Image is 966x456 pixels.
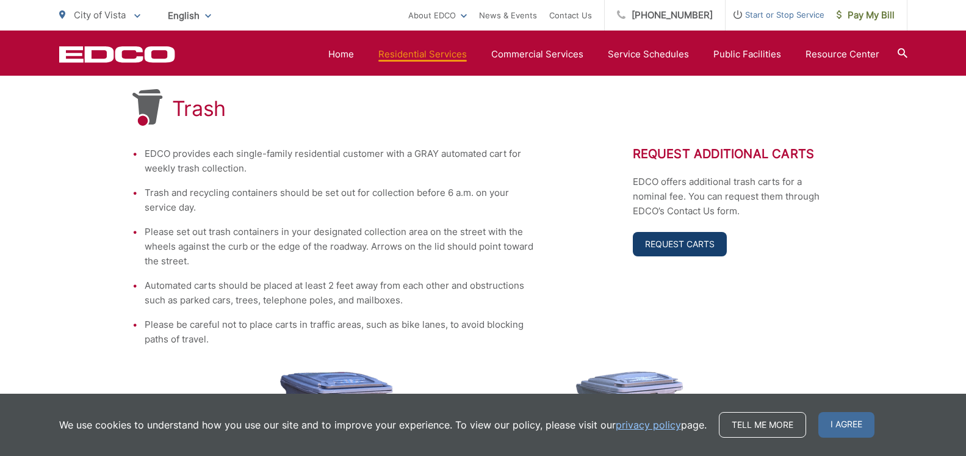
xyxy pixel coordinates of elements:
[479,8,537,23] a: News & Events
[818,412,874,438] span: I agree
[608,47,689,62] a: Service Schedules
[713,47,781,62] a: Public Facilities
[837,8,895,23] span: Pay My Bill
[408,8,467,23] a: About EDCO
[616,418,681,432] a: privacy policy
[491,47,583,62] a: Commercial Services
[633,147,834,161] h2: Request Additional Carts
[378,47,467,62] a: Residential Services
[719,412,806,438] a: Tell me more
[159,5,220,26] span: English
[145,225,535,269] li: Please set out trash containers in your designated collection area on the street with the wheels ...
[145,278,535,308] li: Automated carts should be placed at least 2 feet away from each other and obstructions such as pa...
[59,418,707,432] p: We use cookies to understand how you use our site and to improve your experience. To view our pol...
[145,317,535,347] li: Please be careful not to place carts in traffic areas, such as bike lanes, to avoid blocking path...
[145,147,535,176] li: EDCO provides each single-family residential customer with a GRAY automated cart for weekly trash...
[172,96,226,121] h1: Trash
[806,47,879,62] a: Resource Center
[145,186,535,215] li: Trash and recycling containers should be set out for collection before 6 a.m. on your service day.
[74,9,126,21] span: City of Vista
[549,8,592,23] a: Contact Us
[633,175,834,219] p: EDCO offers additional trash carts for a nominal fee. You can request them through EDCO’s Contact...
[633,232,727,256] a: Request Carts
[328,47,354,62] a: Home
[59,46,175,63] a: EDCD logo. Return to the homepage.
